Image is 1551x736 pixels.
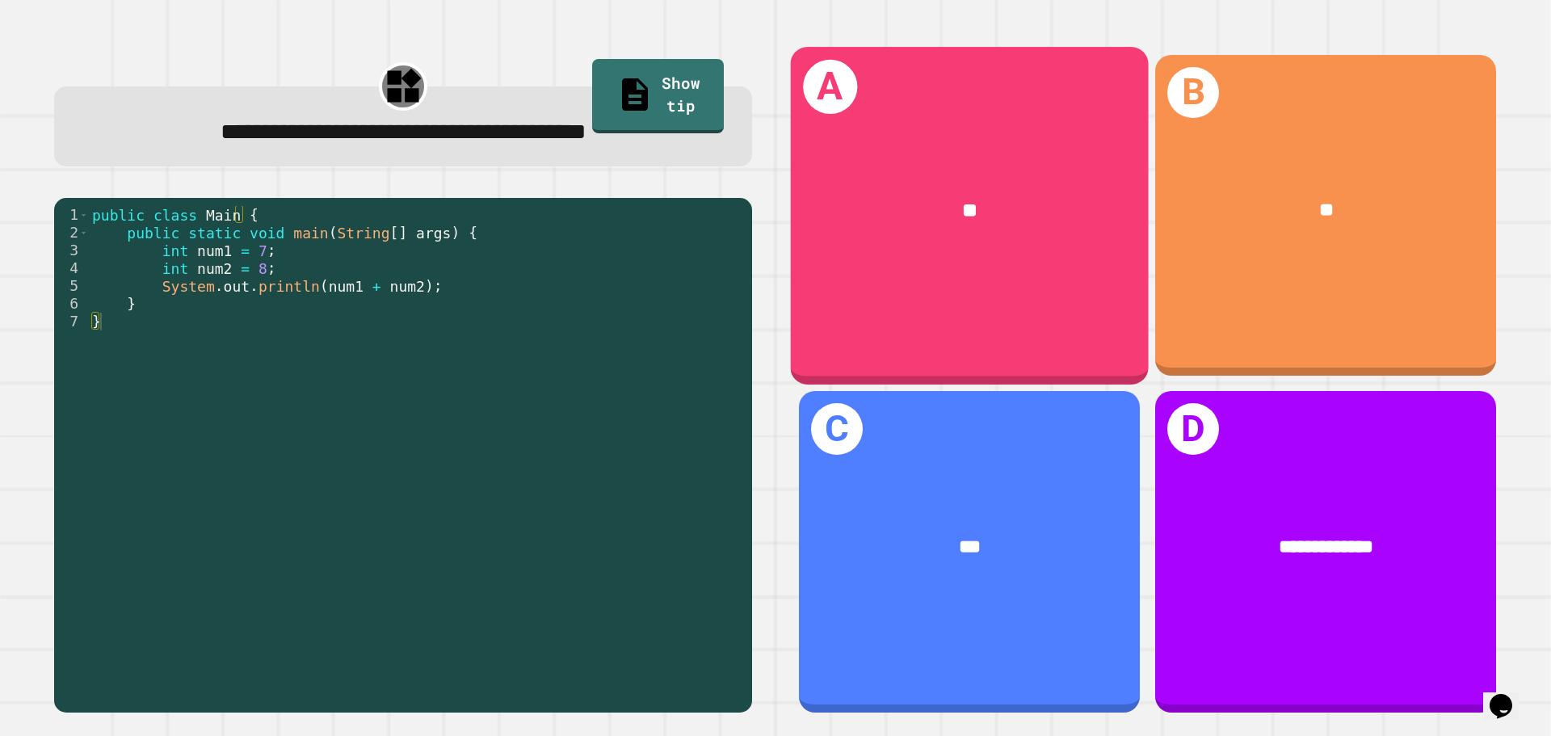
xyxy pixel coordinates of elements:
div: 5 [54,277,89,295]
span: Toggle code folding, rows 1 through 7 [79,206,88,224]
div: 7 [54,313,89,330]
div: 2 [54,224,89,242]
h1: D [1167,403,1219,455]
div: 1 [54,206,89,224]
div: 4 [54,259,89,277]
span: Toggle code folding, rows 2 through 6 [79,224,88,242]
div: 3 [54,242,89,259]
a: Show tip [592,59,724,133]
h1: C [811,403,863,455]
iframe: chat widget [1483,671,1535,720]
h1: A [803,59,857,113]
h1: B [1167,67,1219,119]
div: 6 [54,295,89,313]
